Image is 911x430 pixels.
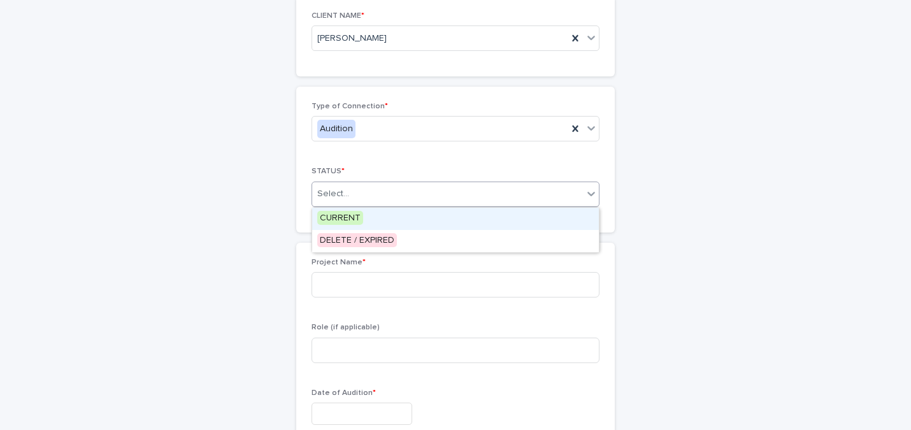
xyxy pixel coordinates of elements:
div: CURRENT [312,208,599,230]
div: Audition [317,120,355,138]
span: Date of Audition [312,389,376,397]
span: DELETE / EXPIRED [317,233,397,247]
span: CLIENT NAME [312,12,364,20]
div: Select... [317,187,349,201]
span: Type of Connection [312,103,388,110]
span: [PERSON_NAME] [317,32,387,45]
span: Role (if applicable) [312,324,380,331]
span: STATUS [312,168,345,175]
span: CURRENT [317,211,363,225]
div: DELETE / EXPIRED [312,230,599,252]
span: Project Name [312,259,366,266]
